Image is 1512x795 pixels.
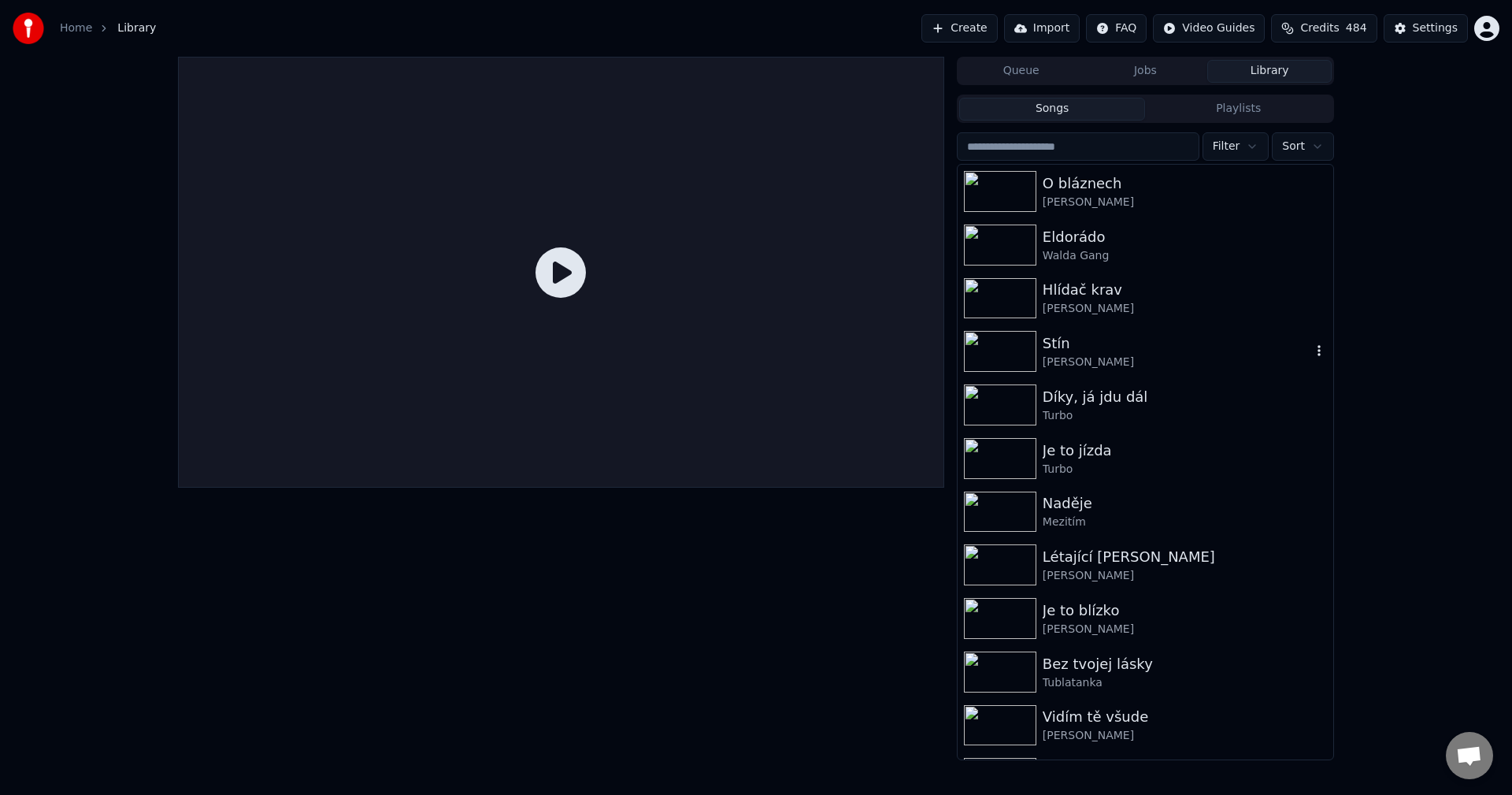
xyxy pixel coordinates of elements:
div: Otevřený chat [1446,732,1493,779]
div: Stín [1043,332,1311,355]
div: [PERSON_NAME] [1043,622,1327,637]
div: Vidím tě všude [1043,706,1327,728]
nav: breadcrumb [60,20,156,36]
div: Létající [PERSON_NAME] [1043,546,1327,568]
span: 484 [1346,20,1367,36]
div: Turbo [1043,462,1327,477]
span: Credits [1300,20,1339,36]
button: Songs [959,98,1146,121]
div: Naděje [1043,492,1327,515]
button: Settings [1384,14,1468,43]
a: Home [60,20,92,36]
div: O bláznech [1043,173,1327,195]
div: [PERSON_NAME] [1043,355,1311,370]
button: Import [1004,14,1080,43]
button: Jobs [1084,60,1208,83]
div: [PERSON_NAME] [1043,728,1327,744]
div: Hlídač krav [1043,279,1327,301]
button: Video Guides [1153,14,1265,43]
div: [PERSON_NAME] [1043,568,1327,584]
div: [PERSON_NAME] [1043,195,1327,210]
button: Playlists [1145,98,1332,121]
span: Sort [1282,139,1305,154]
span: Filter [1213,139,1240,154]
span: Library [117,20,156,36]
div: Je to blízko [1043,600,1327,622]
div: [PERSON_NAME] [1043,301,1327,317]
div: Settings [1413,20,1458,36]
button: FAQ [1086,14,1147,43]
button: Credits484 [1271,14,1377,43]
div: Walda Gang [1043,248,1327,264]
button: Create [921,14,998,43]
div: Je to jízda [1043,440,1327,462]
div: Eldorádo [1043,226,1327,248]
div: Turbo [1043,408,1327,424]
button: Library [1207,60,1332,83]
div: Mezitím [1043,515,1327,530]
div: Díky, já jdu dál [1043,386,1327,408]
img: youka [13,13,44,44]
button: Queue [959,60,1084,83]
div: Tublatanka [1043,675,1327,691]
div: Bez tvojej lásky [1043,653,1327,675]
